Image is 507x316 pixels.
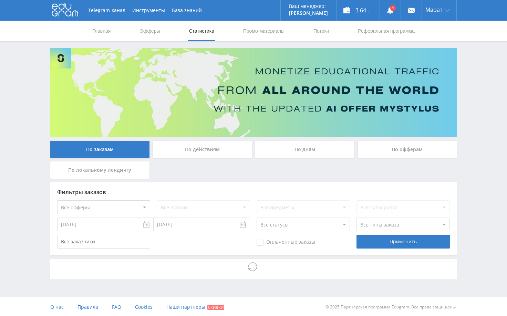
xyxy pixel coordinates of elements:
[166,304,205,310] span: Наши партнеры
[50,161,149,179] div: По локальному лендингу
[92,21,111,41] a: Главная
[289,10,328,16] p: [PERSON_NAME]
[313,21,330,41] a: Потоки
[207,305,224,310] span: Скидки
[358,141,457,158] div: По офферам
[356,235,449,249] div: Применить
[139,21,161,41] a: Офферы
[153,141,252,158] div: По действиям
[357,21,415,41] a: Реферальная программа
[50,48,457,137] img: Banner
[135,304,153,310] span: Cookies
[50,304,64,310] span: О нас
[57,189,450,195] div: Фильтры заказов
[50,141,149,158] div: По заказам
[257,239,315,246] span: Оплаченные заказы
[425,7,443,12] span: Марат
[242,21,285,41] a: Промо-материалы
[255,141,354,158] div: По дням
[77,304,98,310] span: Правила
[289,3,328,9] p: Ваш менеджер:
[112,304,121,310] span: FAQ
[57,235,150,249] input: Все заказчики
[188,21,215,41] a: Статистика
